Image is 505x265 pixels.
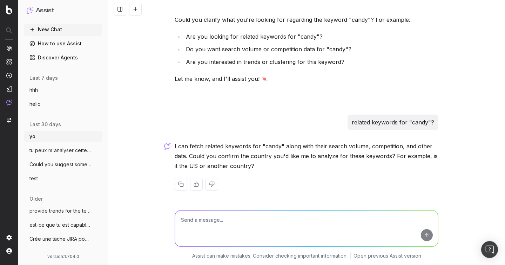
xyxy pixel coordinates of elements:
span: test [29,175,38,182]
h1: Assist [36,6,54,15]
span: provide trends for the term and its vari [29,207,91,214]
span: last 7 days [29,75,58,82]
img: Assist [6,99,12,105]
button: Crée une tâche JIRA pour corriger le tit [24,233,102,245]
img: Intelligence [6,59,12,65]
button: hhh [24,84,102,96]
a: How to use Assist [24,38,102,49]
span: Show URLs with the biggest drop in impre [29,250,91,257]
button: provide trends for the term and its vari [24,205,102,216]
div: version: 1.704.0 [27,254,100,259]
button: hello [24,98,102,110]
p: Could you clarify what you're looking for regarding the keyword "candy"? For example: [175,15,438,25]
span: Could you suggest some relative keywords [29,161,91,168]
span: yo [29,133,35,140]
p: Let me know, and I'll assist you! 🍬 [175,74,438,84]
span: est-ce que tu est capable de me donner p [29,221,91,228]
span: hello [29,101,41,108]
span: tu peux m'analyser cette page : https:// [29,147,91,154]
button: est-ce que tu est capable de me donner p [24,219,102,231]
span: hhh [29,86,38,93]
img: Botify assist logo [164,143,171,150]
button: tu peux m'analyser cette page : https:// [24,145,102,156]
img: Studio [6,86,12,92]
a: Open previous Assist version [353,252,421,259]
span: last 30 days [29,121,61,128]
li: Are you looking for related keywords for "candy"? [184,32,438,41]
button: yo [24,131,102,142]
button: Show URLs with the biggest drop in impre [24,247,102,259]
img: Switch project [7,118,11,123]
button: Could you suggest some relative keywords [24,159,102,170]
img: My account [6,248,12,254]
img: Botify logo [6,5,12,14]
img: Assist [27,7,33,14]
a: Discover Agents [24,52,102,63]
button: New Chat [24,24,102,35]
button: Assist [27,6,100,15]
p: Assist can make mistakes. Consider checking important information. [192,252,348,259]
li: Are you interested in trends or clustering for this keyword? [184,57,438,67]
span: older [29,195,43,202]
button: test [24,173,102,184]
img: Activation [6,72,12,78]
img: Analytics [6,45,12,51]
li: Do you want search volume or competition data for "candy"? [184,44,438,54]
span: Crée une tâche JIRA pour corriger le tit [29,235,91,243]
img: Setting [6,235,12,240]
p: I can fetch related keywords for "candy" along with their search volume, competition, and other d... [175,141,438,171]
div: Open Intercom Messenger [481,241,498,258]
p: related keywords for "candy"? [352,117,434,127]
